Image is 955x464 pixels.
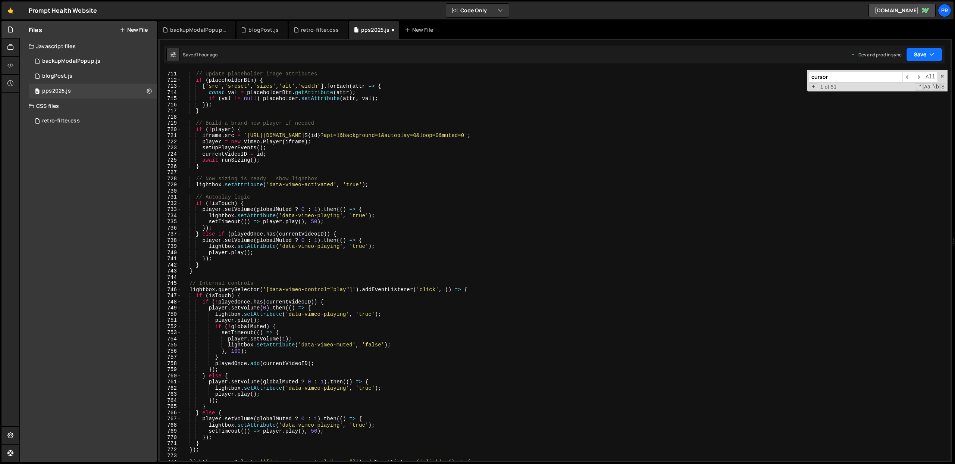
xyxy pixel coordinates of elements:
[160,256,182,262] div: 741
[160,324,182,330] div: 752
[160,83,182,90] div: 713
[160,96,182,102] div: 715
[160,200,182,207] div: 732
[160,330,182,336] div: 753
[160,336,182,342] div: 754
[160,354,182,361] div: 757
[120,27,148,33] button: New File
[160,342,182,348] div: 755
[160,348,182,355] div: 756
[160,225,182,231] div: 736
[29,84,157,99] div: 16625/45293.js
[196,52,218,58] div: 1 hour ago
[160,416,182,422] div: 767
[160,293,182,299] div: 747
[42,88,71,94] div: pps2025.js
[20,99,157,113] div: CSS files
[405,26,436,34] div: New File
[160,440,182,447] div: 771
[160,90,182,96] div: 714
[906,48,942,61] button: Save
[160,151,182,158] div: 724
[160,71,182,77] div: 711
[29,6,97,15] div: Prompt Health Website
[160,133,182,139] div: 721
[160,114,182,121] div: 718
[160,385,182,392] div: 762
[160,447,182,453] div: 772
[160,317,182,324] div: 751
[361,26,390,34] div: pps2025.js
[160,182,182,188] div: 729
[160,398,182,404] div: 764
[160,367,182,373] div: 759
[160,422,182,429] div: 768
[160,77,182,84] div: 712
[160,287,182,293] div: 746
[160,404,182,410] div: 765
[915,83,923,91] span: RegExp Search
[29,113,157,128] div: 16625/45443.css
[160,410,182,416] div: 766
[902,72,913,82] span: ​
[160,157,182,164] div: 725
[29,54,157,69] div: 16625/45860.js
[160,299,182,305] div: 748
[923,83,931,91] span: CaseSensitive Search
[938,4,951,17] a: Pr
[160,361,182,367] div: 758
[446,4,509,17] button: Code Only
[160,164,182,170] div: 726
[160,213,182,219] div: 734
[160,274,182,281] div: 744
[940,83,945,91] span: Search In Selection
[160,379,182,385] div: 761
[160,194,182,200] div: 731
[923,72,938,82] span: Alt-Enter
[160,391,182,398] div: 763
[851,52,902,58] div: Dev and prod in sync
[160,219,182,225] div: 735
[160,206,182,213] div: 733
[160,231,182,237] div: 737
[810,83,817,90] span: Toggle Replace mode
[301,26,339,34] div: retro-filter.css
[160,237,182,244] div: 738
[160,453,182,459] div: 773
[809,72,902,82] input: Search for
[183,52,217,58] div: Saved
[160,145,182,151] div: 723
[160,127,182,133] div: 720
[817,84,840,90] span: 1 of 51
[160,250,182,256] div: 740
[160,373,182,379] div: 760
[160,176,182,182] div: 728
[160,243,182,250] div: 739
[160,139,182,145] div: 722
[160,120,182,127] div: 719
[160,188,182,194] div: 730
[868,4,936,17] a: [DOMAIN_NAME]
[932,83,940,91] span: Whole Word Search
[160,428,182,435] div: 769
[170,26,226,34] div: backupModalPopup.js
[160,311,182,318] div: 750
[160,262,182,268] div: 742
[160,268,182,274] div: 743
[913,72,923,82] span: ​
[160,108,182,114] div: 717
[160,102,182,108] div: 716
[160,305,182,311] div: 749
[20,39,157,54] div: Javascript files
[29,69,157,84] div: 16625/45859.js
[42,58,100,65] div: backupModalPopup.js
[1,1,20,19] a: 🤙
[160,435,182,441] div: 770
[160,169,182,176] div: 727
[29,26,42,34] h2: Files
[248,26,279,34] div: blogPost.js
[35,89,40,95] span: 0
[42,73,72,80] div: blogPost.js
[160,280,182,287] div: 745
